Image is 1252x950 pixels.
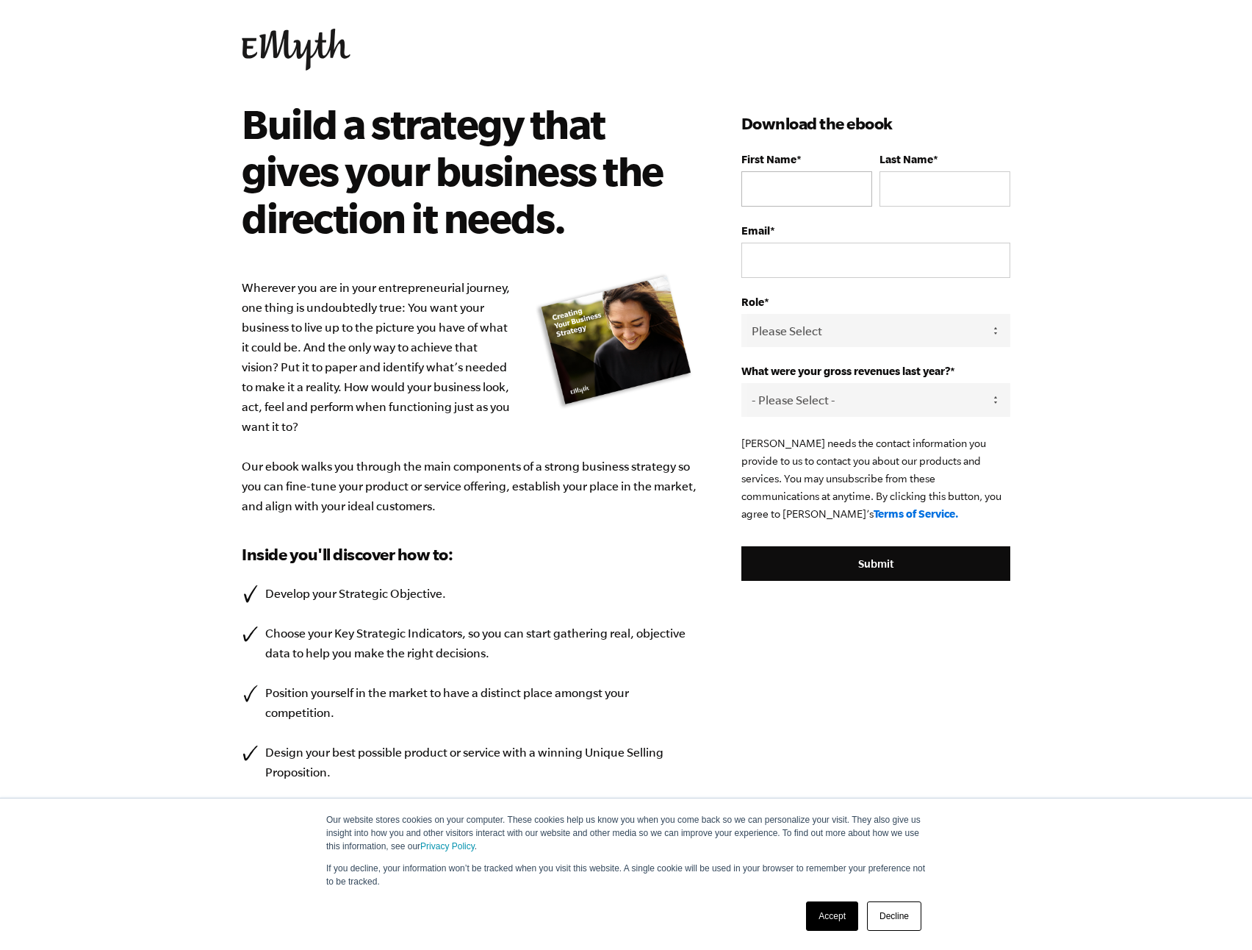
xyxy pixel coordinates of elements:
span: Last Name [879,153,933,165]
span: Role [741,296,764,308]
p: [PERSON_NAME] needs the contact information you provide to us to contact you about our products a... [741,435,1010,523]
h3: Download the ebook [741,112,1010,135]
span: Email [741,224,770,237]
input: Submit [741,546,1010,582]
span: First Name [741,153,796,165]
a: Decline [867,901,921,931]
a: Terms of Service. [874,507,959,520]
p: If you decline, your information won’t be tracked when you visit this website. A single cookie wi... [326,862,926,888]
li: Position yourself in the market to have a distinct place amongst your competition. [242,683,697,723]
img: Business_Strategy_101_LP [536,265,697,415]
li: Design your best possible product or service with a winning Unique Selling Proposition. [242,743,697,782]
a: Accept [806,901,858,931]
li: Choose your Key Strategic Indicators, so you can start gathering real, objective data to help you... [242,624,697,663]
h2: Build a strategy that gives your business the direction it needs. [242,100,676,241]
li: Develop your Strategic Objective. [242,584,697,604]
p: Wherever you are in your entrepreneurial journey, one thing is undoubtedly true: You want your bu... [242,278,697,516]
img: EMyth [242,29,350,71]
h3: Inside you'll discover how to: [242,543,697,566]
span: What were your gross revenues last year? [741,365,950,377]
a: Privacy Policy [420,841,475,851]
p: Our website stores cookies on your computer. These cookies help us know you when you come back so... [326,813,926,853]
